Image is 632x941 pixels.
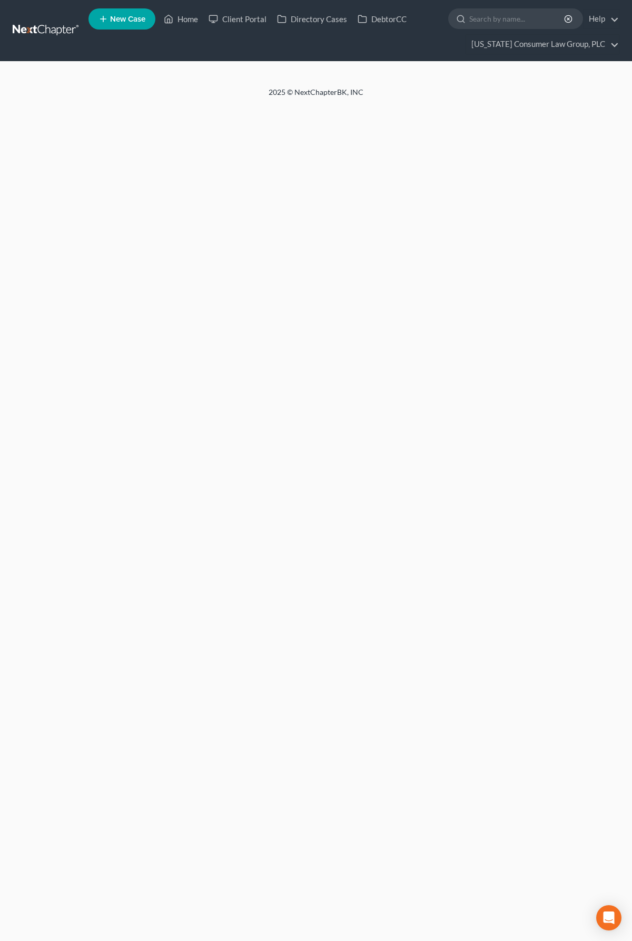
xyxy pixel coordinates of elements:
a: Help [584,9,619,28]
span: New Case [110,15,145,23]
a: Directory Cases [272,9,352,28]
a: [US_STATE] Consumer Law Group, PLC [466,35,619,54]
div: 2025 © NextChapterBK, INC [16,87,616,106]
div: Open Intercom Messenger [596,905,621,930]
a: Home [159,9,203,28]
a: Client Portal [203,9,272,28]
input: Search by name... [469,9,566,28]
a: DebtorCC [352,9,412,28]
